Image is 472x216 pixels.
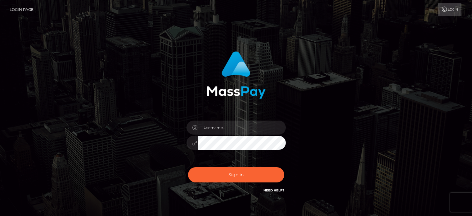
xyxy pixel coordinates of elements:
[438,3,461,16] a: Login
[10,3,34,16] a: Login Page
[263,188,284,192] a: Need Help?
[188,167,284,182] button: Sign in
[207,51,266,99] img: MassPay Login
[198,121,286,135] input: Username...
